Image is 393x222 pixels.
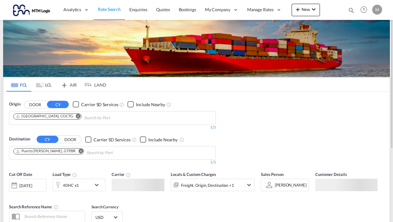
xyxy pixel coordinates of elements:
[72,172,77,177] md-icon: icon-information-outline
[275,182,307,187] div: [PERSON_NAME]
[156,7,170,12] span: Quotes
[310,6,317,13] md-icon: icon-chevron-down
[181,181,234,190] div: Freight Origin Destination Factory Stuffing
[19,183,32,188] div: [DATE]
[129,7,147,12] span: Enquiries
[179,7,196,12] span: Bookings
[171,172,216,177] span: Locals & Custom Charges
[294,7,317,12] span: New
[12,111,146,123] md-chips-wrap: Chips container. Use arrow keys to select chips.
[315,172,347,177] span: Customer Details
[148,137,178,143] div: Include Nearby
[16,114,74,119] div: Press delete to remove this chip.
[86,148,146,158] input: Chips input.
[171,179,255,191] div: Freight Origin Destination Factory Stuffingicon-chevron-down
[372,5,382,15] div: M
[9,136,30,142] span: Destination
[98,7,121,12] span: Rate Search
[47,101,69,108] button: CY
[16,114,73,119] div: Cartagena, COCTG
[16,149,76,154] div: Puerto Barrios, GTPBR
[9,172,32,177] span: Cut Off Date
[53,172,77,177] span: Load Type
[9,204,58,209] span: Search Reference Name
[63,7,81,13] span: Analytics
[292,4,320,16] button: icon-plus 400-fgNewicon-chevron-down
[53,179,105,191] div: 40HC x1icon-chevron-down
[16,149,77,154] div: Press delete to remove this chip.
[95,213,119,222] md-select: Select Currency: $ USDUnited States Dollar
[63,181,79,190] div: 40HC x1
[37,136,58,143] button: CY
[73,101,118,108] md-checkbox: Checkbox No Ink
[9,160,216,165] div: 1/3
[12,146,148,158] md-chips-wrap: Chips container. Use arrow keys to select chips.
[93,181,104,189] md-icon: icon-chevron-down
[95,215,113,220] span: USD
[31,78,56,92] md-tab-item: LCL
[7,78,31,92] md-tab-item: FCL
[7,78,106,92] md-pagination-wrapper: Use the left and right arrow keys to navigate between tabs
[132,137,137,142] md-icon: Unchecked: Search for CY (Container Yard) services for all selected carriers.Checked : Search for...
[85,136,131,143] md-checkbox: Checkbox No Ink
[9,125,216,130] div: 1/3
[9,179,46,192] div: [DATE]
[9,3,51,17] img: 1d8b6800adb611edaca4d9603c308ee4.png
[205,7,230,13] span: My Company
[9,191,14,199] md-datepicker: Select
[119,102,124,107] md-icon: Unchecked: Search for CY (Container Yard) services for all selected carriers.Checked : Search for...
[166,102,171,107] md-icon: Unchecked: Ignores neighbouring ports when fetching rates.Checked : Includes neighbouring ports w...
[53,205,58,210] md-icon: Your search will be saved by the below given name
[24,101,46,108] button: DOOR
[358,4,369,15] span: Help
[348,7,355,16] div: icon-magnify
[112,172,131,177] span: Carrier
[81,102,118,108] div: Carrier SD Services
[9,101,20,107] span: Origin
[84,113,143,123] input: Chips input.
[126,172,131,177] md-icon: The selected Trucker/Carrierwill be displayed in the rate results If the rates are from another f...
[72,114,81,120] button: Remove
[294,6,302,13] md-icon: icon-plus 400-fg
[136,102,165,108] div: Include Nearby
[358,4,372,16] div: Help
[56,78,81,92] md-tab-item: AIR
[81,78,106,92] md-tab-item: LAND
[245,181,253,189] md-icon: icon-chevron-down
[94,137,131,143] div: Carrier SD Services
[247,7,274,13] span: Manage Rates
[59,136,81,143] button: DOOR
[61,81,68,86] md-icon: icon-airplane
[21,212,85,221] input: Search Reference Name
[261,172,284,177] span: Sales Person
[3,20,390,77] img: LCL+%26+FCL+BACKGROUND.png
[127,101,165,108] md-checkbox: Checkbox No Ink
[274,180,307,189] md-select: Sales Person: Mildred Lima
[348,7,355,14] md-icon: icon-magnify
[179,137,184,142] md-icon: Unchecked: Ignores neighbouring ports when fetching rates.Checked : Includes neighbouring ports w...
[91,205,118,209] span: Search Currency
[74,149,84,155] button: Remove
[140,136,178,143] md-checkbox: Checkbox No Ink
